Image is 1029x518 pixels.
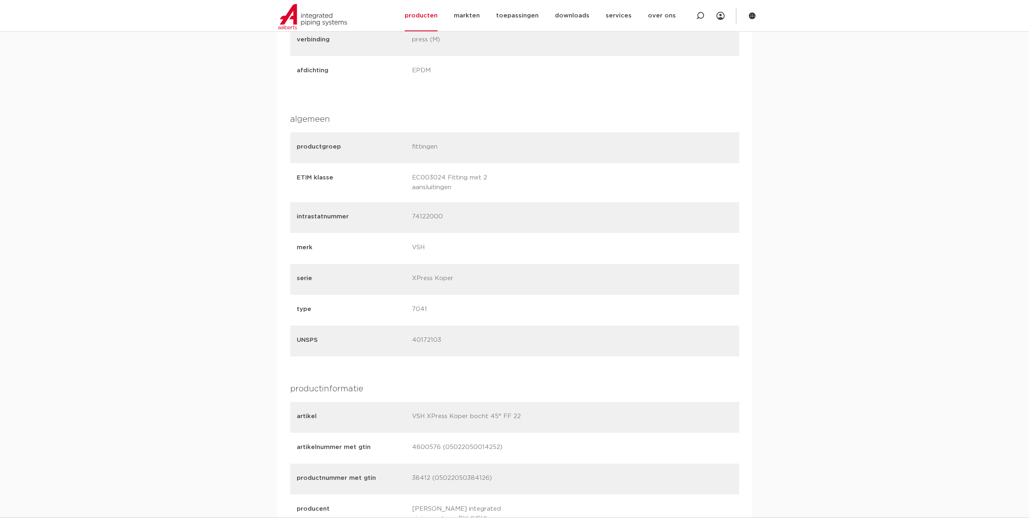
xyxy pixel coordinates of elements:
[297,212,406,222] p: intrastatnummer
[412,335,521,347] p: 40172103
[297,473,406,483] p: productnummer met gtin
[412,304,521,316] p: 7041
[412,35,521,46] p: press (M)
[412,473,521,485] p: 38412 (05022050384126)
[412,442,521,454] p: 4800576 (05022050014252)
[412,212,521,223] p: 74122000
[297,274,406,283] p: serie
[297,442,406,452] p: artikelnummer met gtin
[297,173,406,191] p: ETIM klasse
[290,382,739,395] h4: productinformatie
[297,412,406,421] p: artikel
[412,412,521,423] p: VSH XPress Koper bocht 45° FF 22
[297,335,406,345] p: UNSPS
[412,243,521,254] p: VSH
[290,113,739,126] h4: algemeen
[297,35,406,45] p: verbinding
[297,243,406,253] p: merk
[412,66,521,77] p: EPDM
[297,304,406,314] p: type
[412,274,521,285] p: XPress Koper
[412,142,521,153] p: fittingen
[297,66,406,76] p: afdichting
[412,173,521,192] p: EC003024 Fitting met 2 aansluitingen
[297,142,406,152] p: productgroep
